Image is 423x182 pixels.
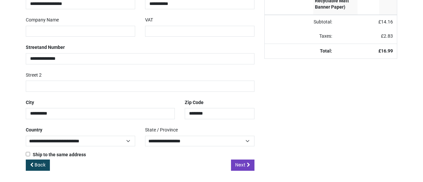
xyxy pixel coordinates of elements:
td: Taxes: [265,29,336,44]
label: Zip Code [185,97,204,108]
a: Back [26,160,50,171]
label: State / Province [145,125,178,136]
input: Ship to the same address [26,152,30,156]
label: Ship to the same address [26,152,86,158]
label: City [26,97,34,108]
label: Street 2 [26,70,42,81]
span: 14.16 [381,19,393,24]
span: Back [35,162,46,168]
span: Next [235,162,246,168]
strong: Total: [320,48,332,54]
span: 16.99 [381,48,393,54]
label: Street [26,42,65,53]
span: £ [378,19,393,24]
label: Country [26,125,42,136]
span: and Number [39,45,65,50]
span: £ [381,33,393,39]
a: Next [231,160,254,171]
span: 2.83 [384,33,393,39]
label: Company Name [26,15,59,26]
strong: £ [378,48,393,54]
td: Subtotal: [265,15,336,29]
label: VAT [145,15,153,26]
